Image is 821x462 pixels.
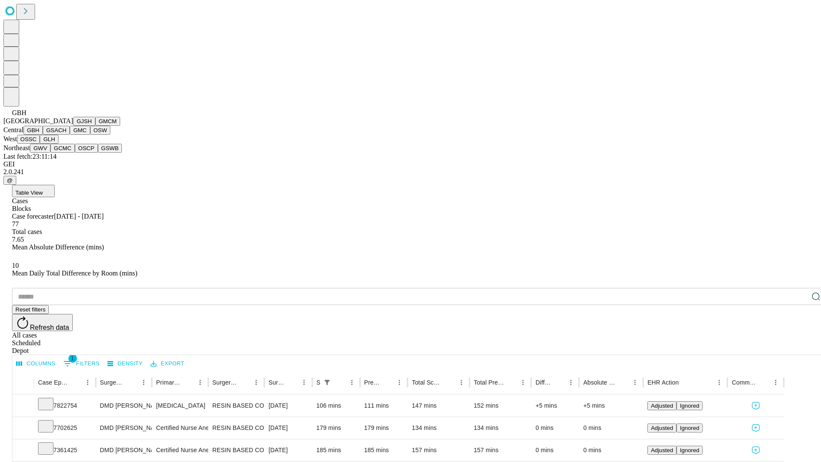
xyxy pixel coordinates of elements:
[680,425,699,431] span: Ignored
[321,376,333,388] button: Show filters
[269,417,308,439] div: [DATE]
[61,357,102,370] button: Show filters
[17,399,30,414] button: Expand
[617,376,629,388] button: Sort
[100,379,125,386] div: Surgeon Name
[583,395,639,417] div: +5 mins
[474,379,505,386] div: Total Predicted Duration
[647,423,676,432] button: Adjusted
[156,379,181,386] div: Primary Service
[393,376,405,388] button: Menu
[17,135,40,144] button: OSSC
[126,376,138,388] button: Sort
[269,395,308,417] div: [DATE]
[182,376,194,388] button: Sort
[412,417,465,439] div: 134 mins
[286,376,298,388] button: Sort
[3,153,56,160] span: Last fetch: 23:11:14
[43,126,70,135] button: GSACH
[474,417,527,439] div: 134 mins
[676,401,703,410] button: Ignored
[3,160,818,168] div: GEI
[12,213,54,220] span: Case forecaster
[321,376,333,388] div: 1 active filter
[213,379,237,386] div: Surgery Name
[474,439,527,461] div: 157 mins
[213,417,260,439] div: RESIN BASED COMPOSITE 3 SURFACES, POSTERIOR
[535,439,575,461] div: 0 mins
[381,376,393,388] button: Sort
[12,314,73,331] button: Refresh data
[443,376,455,388] button: Sort
[54,213,103,220] span: [DATE] - [DATE]
[12,220,19,228] span: 77
[156,395,204,417] div: [MEDICAL_DATA]
[100,395,148,417] div: DMD [PERSON_NAME] [PERSON_NAME] Dmd
[474,395,527,417] div: 152 mins
[17,421,30,436] button: Expand
[647,379,679,386] div: EHR Action
[38,379,69,386] div: Case Epic Id
[12,109,27,116] span: GBH
[30,144,50,153] button: GWV
[70,376,82,388] button: Sort
[24,126,43,135] button: GBH
[647,401,676,410] button: Adjusted
[412,395,465,417] div: 147 mins
[629,376,641,388] button: Menu
[213,395,260,417] div: RESIN BASED COMPOSITE 1 SURFACE, POSTERIOR
[3,117,73,124] span: [GEOGRAPHIC_DATA]
[17,443,30,458] button: Expand
[30,324,69,331] span: Refresh data
[732,379,756,386] div: Comments
[138,376,150,388] button: Menu
[364,395,404,417] div: 111 mins
[3,168,818,176] div: 2.0.241
[758,376,770,388] button: Sort
[90,126,111,135] button: OSW
[15,306,45,313] span: Reset filters
[12,269,137,277] span: Mean Daily Total Difference by Room (mins)
[269,379,285,386] div: Surgery Date
[412,379,443,386] div: Total Scheduled Duration
[647,446,676,455] button: Adjusted
[75,144,98,153] button: OSCP
[95,117,120,126] button: GMCM
[316,395,356,417] div: 106 mins
[565,376,577,388] button: Menu
[3,126,24,133] span: Central
[316,379,320,386] div: Scheduled In Room Duration
[583,379,616,386] div: Absolute Difference
[412,439,465,461] div: 157 mins
[98,144,122,153] button: GSWB
[298,376,310,388] button: Menu
[38,395,92,417] div: 7822754
[50,144,75,153] button: GCMC
[40,135,58,144] button: GLH
[250,376,262,388] button: Menu
[680,403,699,409] span: Ignored
[105,357,145,370] button: Density
[676,446,703,455] button: Ignored
[455,376,467,388] button: Menu
[364,417,404,439] div: 179 mins
[334,376,346,388] button: Sort
[713,376,725,388] button: Menu
[100,439,148,461] div: DMD [PERSON_NAME] [PERSON_NAME] Dmd
[680,447,699,453] span: Ignored
[770,376,782,388] button: Menu
[535,395,575,417] div: +5 mins
[535,379,552,386] div: Difference
[156,417,204,439] div: Certified Nurse Anesthetist
[100,417,148,439] div: DMD [PERSON_NAME] [PERSON_NAME] Dmd
[316,439,356,461] div: 185 mins
[12,243,104,251] span: Mean Absolute Difference (mins)
[679,376,691,388] button: Sort
[14,357,58,370] button: Select columns
[82,376,94,388] button: Menu
[346,376,358,388] button: Menu
[651,447,673,453] span: Adjusted
[12,228,42,235] span: Total cases
[364,379,381,386] div: Predicted In Room Duration
[15,190,43,196] span: Table View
